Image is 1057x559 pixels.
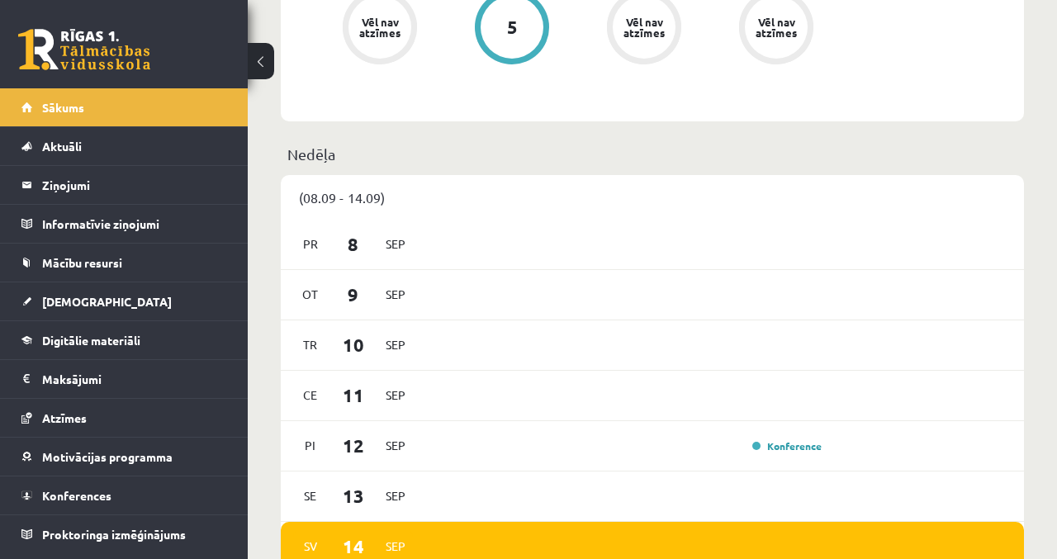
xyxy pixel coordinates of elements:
span: Sep [378,382,413,408]
span: [DEMOGRAPHIC_DATA] [42,294,172,309]
span: 9 [328,281,379,308]
span: Ce [293,382,328,408]
div: Vēl nav atzīmes [753,17,799,38]
a: Konference [752,439,822,452]
span: Se [293,483,328,509]
a: Aktuāli [21,127,227,165]
div: 5 [507,18,518,36]
span: Sākums [42,100,84,115]
p: Nedēļa [287,143,1017,165]
a: Digitālie materiāli [21,321,227,359]
span: Pi [293,433,328,458]
span: Motivācijas programma [42,449,173,464]
span: Sep [378,533,413,559]
span: Proktoringa izmēģinājums [42,527,186,542]
a: Maksājumi [21,360,227,398]
span: Digitālie materiāli [42,333,140,348]
a: Informatīvie ziņojumi [21,205,227,243]
a: Proktoringa izmēģinājums [21,515,227,553]
a: Konferences [21,476,227,514]
a: Atzīmes [21,399,227,437]
legend: Informatīvie ziņojumi [42,205,227,243]
legend: Maksājumi [42,360,227,398]
a: Sākums [21,88,227,126]
div: Vēl nav atzīmes [621,17,667,38]
span: Sep [378,483,413,509]
span: Konferences [42,488,111,503]
span: Mācību resursi [42,255,122,270]
a: Ziņojumi [21,166,227,204]
span: Aktuāli [42,139,82,154]
a: Mācību resursi [21,244,227,282]
span: 12 [328,432,379,459]
span: 8 [328,230,379,258]
div: Vēl nav atzīmes [357,17,403,38]
span: 10 [328,331,379,358]
a: Rīgas 1. Tālmācības vidusskola [18,29,150,70]
span: 13 [328,482,379,509]
span: Tr [293,332,328,358]
span: Sep [378,282,413,307]
span: Pr [293,231,328,257]
span: Sv [293,533,328,559]
span: Ot [293,282,328,307]
span: Sep [378,231,413,257]
div: (08.09 - 14.09) [281,175,1024,220]
span: 11 [328,381,379,409]
a: [DEMOGRAPHIC_DATA] [21,282,227,320]
legend: Ziņojumi [42,166,227,204]
span: Sep [378,433,413,458]
span: Atzīmes [42,410,87,425]
a: Motivācijas programma [21,438,227,476]
span: Sep [378,332,413,358]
